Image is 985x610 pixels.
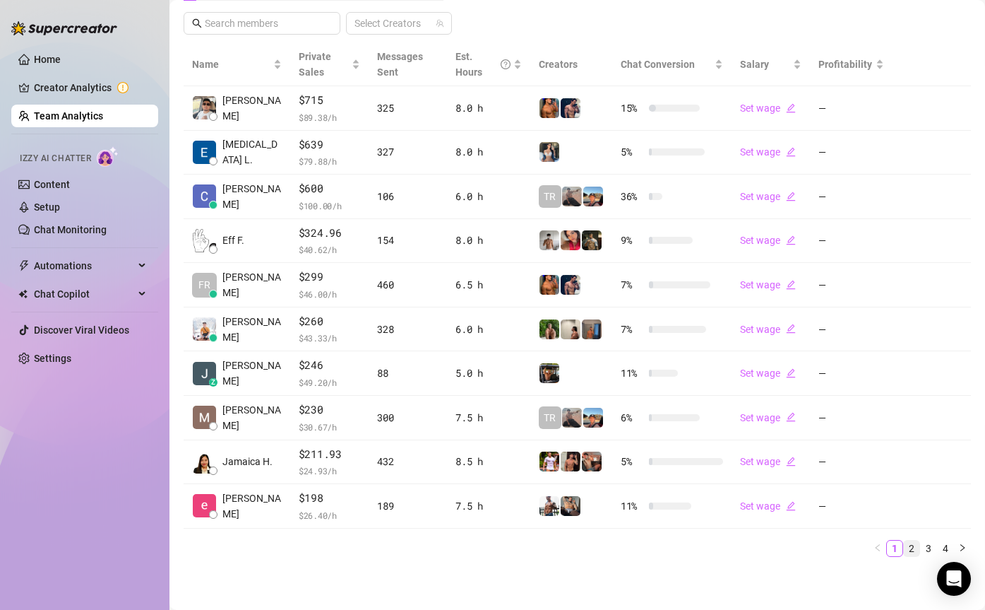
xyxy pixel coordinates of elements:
[561,452,580,471] img: Zach
[562,187,582,206] img: LC
[299,180,361,197] span: $600
[455,100,522,116] div: 8.0 h
[583,408,603,428] img: Zach
[501,49,511,80] span: question-circle
[539,275,559,295] img: JG
[740,412,796,423] a: Set wageedit
[20,152,91,165] span: Izzy AI Chatter
[786,235,796,245] span: edit
[621,322,643,337] span: 7 %
[299,508,361,522] span: $ 26.40 /h
[193,96,216,119] img: Rick Gino Tarce…
[455,277,522,293] div: 6.5 h
[786,103,796,113] span: edit
[561,319,580,339] img: Ralphy
[222,314,282,345] span: [PERSON_NAME]
[937,562,971,596] div: Open Intercom Messenger
[222,269,282,300] span: [PERSON_NAME]
[740,279,796,291] a: Set wageedit
[97,146,119,167] img: AI Chatter
[561,275,580,295] img: Axel
[740,191,796,202] a: Set wageedit
[455,410,522,426] div: 7.5 h
[222,181,282,212] span: [PERSON_NAME]
[209,378,217,387] div: z
[377,498,438,514] div: 189
[810,263,892,307] td: —
[621,454,643,469] span: 5 %
[222,93,282,124] span: [PERSON_NAME]
[18,260,30,271] span: thunderbolt
[582,230,602,250] img: Tony
[299,375,361,389] span: $ 49.20 /h
[786,280,796,290] span: edit
[887,541,902,556] a: 1
[810,86,892,131] td: —
[34,76,147,99] a: Creator Analytics exclamation-circle
[869,540,886,557] li: Previous Page
[192,18,202,28] span: search
[299,92,361,109] span: $715
[377,277,438,293] div: 460
[621,59,695,70] span: Chat Conversion
[786,192,796,201] span: edit
[377,322,438,337] div: 328
[193,317,216,341] img: Jayson Roa
[299,464,361,478] span: $ 24.93 /h
[621,144,643,160] span: 5 %
[455,233,522,248] div: 8.0 h
[810,307,892,352] td: —
[740,146,796,158] a: Set wageedit
[222,402,282,433] span: [PERSON_NAME]
[193,450,216,474] img: Jamaica Hurtado
[539,142,559,162] img: Katy
[582,319,602,339] img: Wayne
[299,446,361,463] span: $211.93
[886,540,903,557] li: 1
[34,201,60,213] a: Setup
[193,406,216,429] img: Mariane Subia
[193,362,216,385] img: Jeffery Bamba
[562,408,582,428] img: LC
[921,541,936,556] a: 3
[621,233,643,248] span: 9 %
[958,544,967,552] span: right
[222,233,244,248] span: Eff F.
[192,57,270,72] span: Name
[299,331,361,345] span: $ 43.33 /h
[34,254,134,277] span: Automations
[740,235,796,246] a: Set wageedit
[530,43,612,86] th: Creators
[621,410,643,426] span: 6 %
[34,324,129,336] a: Discover Viral Videos
[377,454,438,469] div: 432
[377,189,438,204] div: 106
[377,100,438,116] div: 325
[198,277,210,293] span: FR
[561,230,580,250] img: Vanessa
[299,154,361,168] span: $ 79.88 /h
[34,54,61,65] a: Home
[299,357,361,374] span: $246
[377,410,438,426] div: 300
[740,59,769,70] span: Salary
[810,396,892,440] td: —
[299,51,331,78] span: Private Sales
[193,141,216,164] img: Exon Locsin
[810,131,892,175] td: —
[377,233,438,248] div: 154
[786,412,796,422] span: edit
[455,189,522,204] div: 6.0 h
[222,136,282,168] span: [MEDICAL_DATA] L.
[539,452,559,471] img: Hector
[740,456,796,467] a: Set wageedit
[810,440,892,485] td: —
[377,365,438,381] div: 88
[539,363,559,383] img: Nathan
[184,43,290,86] th: Name
[621,277,643,293] span: 7 %
[34,224,107,235] a: Chat Monitoring
[810,351,892,396] td: —
[786,368,796,378] span: edit
[193,494,216,517] img: Enrique S.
